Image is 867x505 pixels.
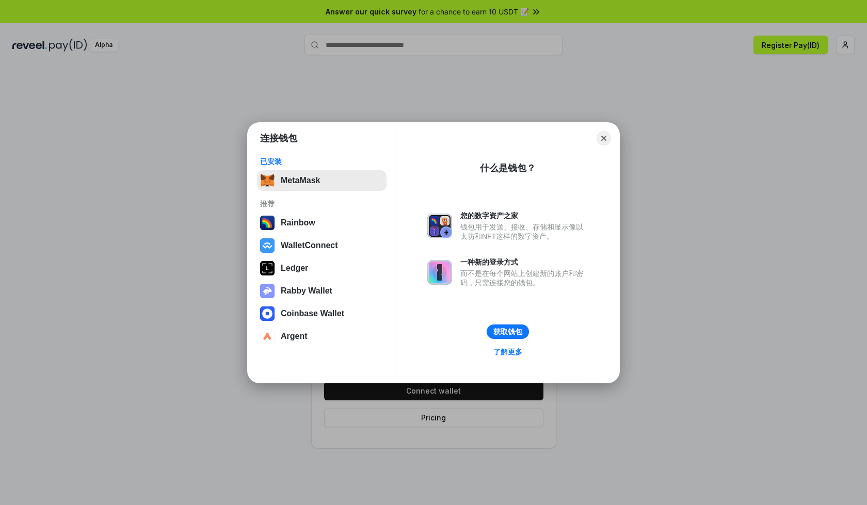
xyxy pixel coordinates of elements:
[257,303,387,324] button: Coinbase Wallet
[257,235,387,256] button: WalletConnect
[487,345,528,359] a: 了解更多
[257,281,387,301] button: Rabby Wallet
[260,306,275,321] img: svg+xml,%3Csvg%20width%3D%2228%22%20height%3D%2228%22%20viewBox%3D%220%200%2028%2028%22%20fill%3D...
[257,170,387,191] button: MetaMask
[257,213,387,233] button: Rainbow
[281,176,320,185] div: MetaMask
[460,269,588,287] div: 而不是在每个网站上创建新的账户和密码，只需连接您的钱包。
[487,324,529,339] button: 获取钱包
[281,332,308,341] div: Argent
[260,238,275,253] img: svg+xml,%3Csvg%20width%3D%2228%22%20height%3D%2228%22%20viewBox%3D%220%200%2028%2028%22%20fill%3D...
[460,257,588,267] div: 一种新的登录方式
[260,157,383,166] div: 已安装
[493,347,522,356] div: 了解更多
[460,222,588,241] div: 钱包用于发送、接收、存储和显示像以太坊和NFT这样的数字资产。
[281,286,332,296] div: Rabby Wallet
[260,132,297,144] h1: 连接钱包
[260,261,275,275] img: svg+xml,%3Csvg%20xmlns%3D%22http%3A%2F%2Fwww.w3.org%2F2000%2Fsvg%22%20width%3D%2228%22%20height%3...
[260,216,275,230] img: svg+xml,%3Csvg%20width%3D%22120%22%20height%3D%22120%22%20viewBox%3D%220%200%20120%20120%22%20fil...
[597,131,611,145] button: Close
[260,284,275,298] img: svg+xml,%3Csvg%20xmlns%3D%22http%3A%2F%2Fwww.w3.org%2F2000%2Fsvg%22%20fill%3D%22none%22%20viewBox...
[480,162,536,174] div: 什么是钱包？
[427,214,452,238] img: svg+xml,%3Csvg%20xmlns%3D%22http%3A%2F%2Fwww.w3.org%2F2000%2Fsvg%22%20fill%3D%22none%22%20viewBox...
[257,258,387,279] button: Ledger
[427,260,452,285] img: svg+xml,%3Csvg%20xmlns%3D%22http%3A%2F%2Fwww.w3.org%2F2000%2Fsvg%22%20fill%3D%22none%22%20viewBox...
[281,218,315,227] div: Rainbow
[257,326,387,347] button: Argent
[260,329,275,344] img: svg+xml,%3Csvg%20width%3D%2228%22%20height%3D%2228%22%20viewBox%3D%220%200%2028%2028%22%20fill%3D...
[281,241,338,250] div: WalletConnect
[260,199,383,208] div: 推荐
[493,327,522,336] div: 获取钱包
[281,264,308,273] div: Ledger
[460,211,588,220] div: 您的数字资产之家
[281,309,344,318] div: Coinbase Wallet
[260,173,275,188] img: svg+xml,%3Csvg%20fill%3D%22none%22%20height%3D%2233%22%20viewBox%3D%220%200%2035%2033%22%20width%...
